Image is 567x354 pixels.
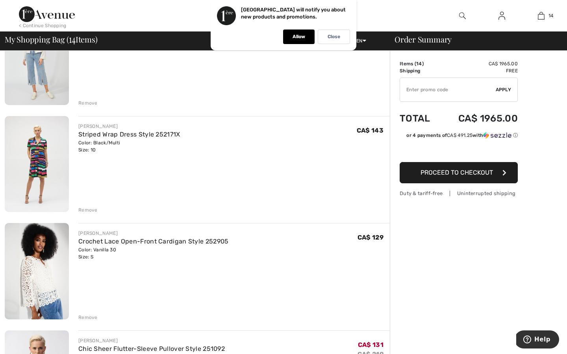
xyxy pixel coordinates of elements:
[241,7,346,20] p: [GEOGRAPHIC_DATA] will notify you about new products and promotions.
[440,105,518,132] td: CA$ 1965.00
[78,230,229,237] div: [PERSON_NAME]
[78,206,98,214] div: Remove
[492,11,511,21] a: Sign In
[400,60,440,67] td: Items ( )
[19,22,67,29] div: < Continue Shopping
[421,169,493,176] span: Proceed to Checkout
[447,133,472,138] span: CA$ 491.25
[483,132,511,139] img: Sezzle
[5,35,98,43] span: My Shopping Bag ( Items)
[5,9,69,105] img: Cropped Wide-Leg Jeans Style 251500
[498,11,505,20] img: My Info
[400,190,518,197] div: Duty & tariff-free | Uninterrupted shipping
[5,116,69,212] img: Striped Wrap Dress Style 252171X
[548,12,554,19] span: 14
[406,132,518,139] div: or 4 payments of with
[522,11,560,20] a: 14
[385,35,562,43] div: Order Summary
[78,238,229,245] a: Crochet Lace Open-Front Cardigan Style 252905
[356,38,366,44] span: EN
[328,34,340,40] p: Close
[400,132,518,142] div: or 4 payments ofCA$ 491.25withSezzle Click to learn more about Sezzle
[400,105,440,132] td: Total
[400,67,440,74] td: Shipping
[496,86,511,93] span: Apply
[516,330,559,350] iframe: Opens a widget where you can find more information
[400,162,518,183] button: Proceed to Checkout
[440,67,518,74] td: Free
[78,123,180,130] div: [PERSON_NAME]
[358,341,384,348] span: CA$ 131
[78,246,229,260] div: Color: Vanilla 30 Size: S
[357,127,384,134] span: CA$ 143
[293,34,305,40] p: Allow
[78,345,225,352] a: Chic Sheer Flutter-Sleeve Pullover Style 251092
[5,223,69,319] img: Crochet Lace Open-Front Cardigan Style 252905
[69,33,76,44] span: 14
[19,6,75,22] img: 1ère Avenue
[440,60,518,67] td: CA$ 1965.00
[416,61,422,66] span: 14
[400,78,496,101] input: Promo code
[78,100,98,107] div: Remove
[78,131,180,138] a: Striped Wrap Dress Style 252171X
[358,234,384,241] span: CA$ 129
[538,11,545,20] img: My Bag
[78,139,180,153] div: Color: Black/Multi Size: 10
[459,11,466,20] img: search the website
[78,314,98,321] div: Remove
[400,142,518,159] iframe: PayPal-paypal
[78,337,225,344] div: [PERSON_NAME]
